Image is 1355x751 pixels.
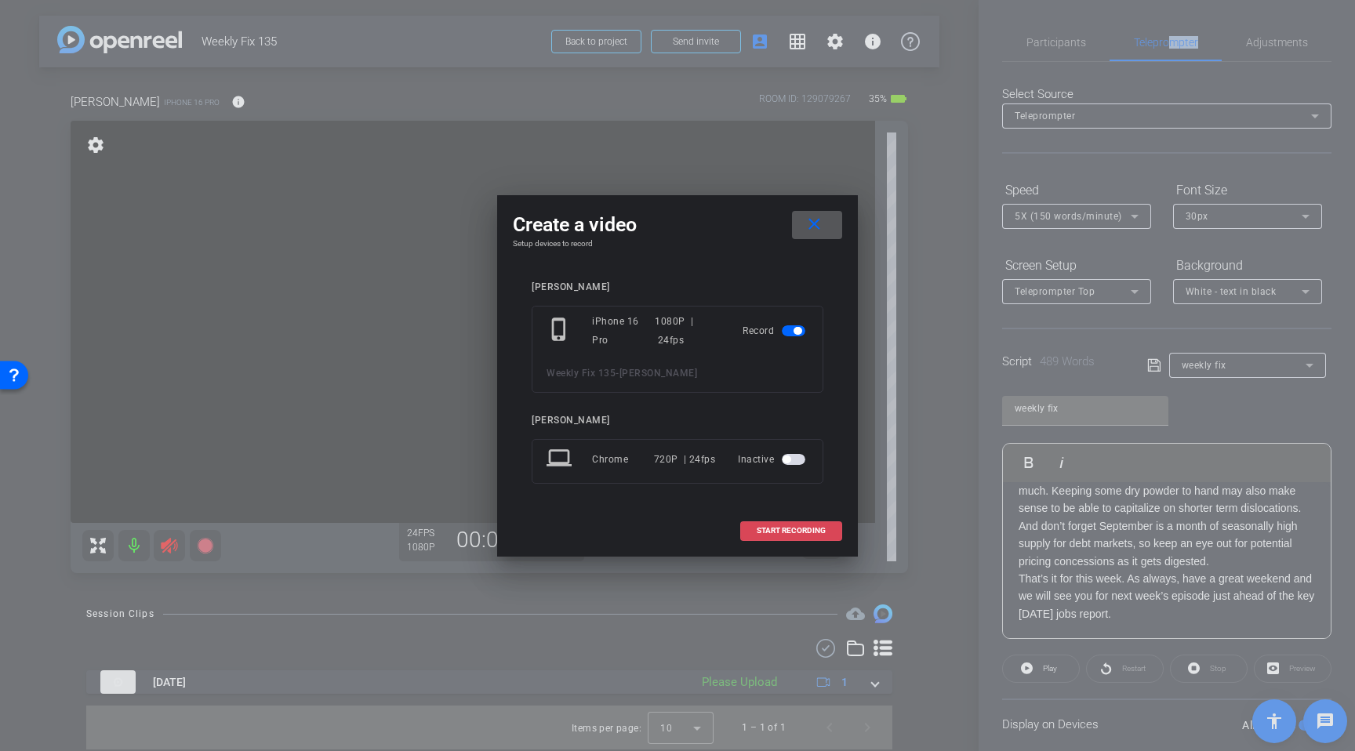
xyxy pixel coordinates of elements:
[743,312,808,350] div: Record
[738,445,808,473] div: Inactive
[805,215,824,234] mat-icon: close
[513,239,842,249] h4: Setup devices to record
[757,527,826,535] span: START RECORDING
[616,368,619,379] span: -
[592,312,655,350] div: iPhone 16 Pro
[513,211,842,239] div: Create a video
[655,312,720,350] div: 1080P | 24fps
[547,317,575,345] mat-icon: phone_iphone
[619,368,698,379] span: [PERSON_NAME]
[532,281,823,293] div: [PERSON_NAME]
[547,445,575,473] mat-icon: laptop
[532,415,823,426] div: [PERSON_NAME]
[740,521,842,541] button: START RECORDING
[547,368,616,379] span: Weekly Fix 135
[654,445,716,473] div: 720P | 24fps
[592,445,654,473] div: Chrome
